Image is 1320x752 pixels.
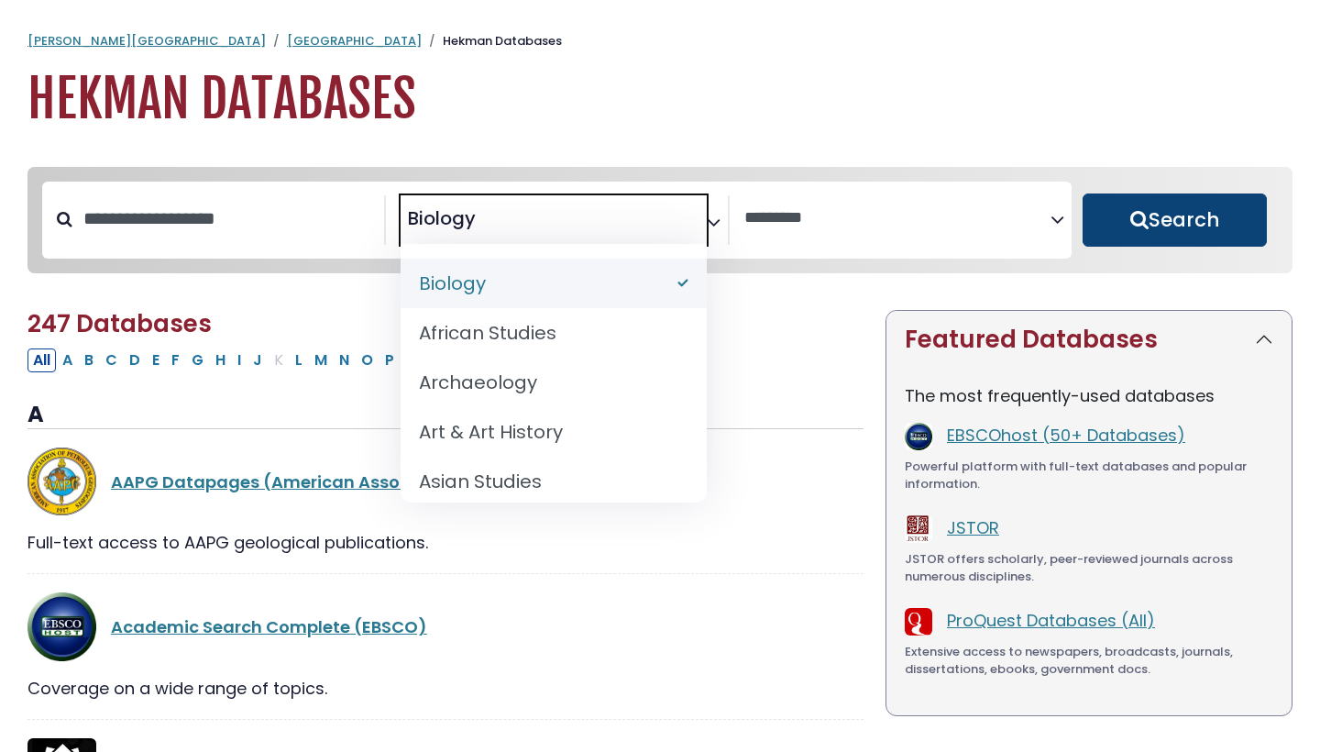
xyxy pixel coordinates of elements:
li: Asian Studies [401,457,707,506]
a: [PERSON_NAME][GEOGRAPHIC_DATA] [27,32,266,50]
button: Filter Results J [247,348,268,372]
button: Filter Results M [309,348,333,372]
div: JSTOR offers scholarly, peer-reviewed journals across numerous disciplines. [905,550,1273,586]
button: Filter Results B [79,348,99,372]
nav: breadcrumb [27,32,1292,50]
button: Filter Results A [57,348,78,372]
h1: Hekman Databases [27,69,1292,130]
a: Academic Search Complete (EBSCO) [111,615,427,638]
button: Filter Results I [232,348,247,372]
li: Hekman Databases [422,32,562,50]
li: Archaeology [401,358,707,407]
button: Filter Results G [186,348,209,372]
h3: A [27,402,863,429]
div: Alpha-list to filter by first letter of database name [27,348,646,370]
a: AAPG Datapages (American Association of Petroleum Geologists) [111,470,678,493]
p: The most frequently-used databases [905,383,1273,408]
a: JSTOR [947,516,999,539]
button: Filter Results L [290,348,308,372]
button: Filter Results N [334,348,355,372]
textarea: Search [479,215,492,234]
button: Filter Results F [166,348,185,372]
a: EBSCOhost (50+ Databases) [947,424,1185,447]
div: Coverage on a wide range of topics. [27,676,863,701]
a: [GEOGRAPHIC_DATA] [287,32,422,50]
li: Biology [401,259,707,308]
li: Biology [401,205,476,232]
button: Submit for Search Results [1083,194,1267,247]
span: Biology [408,205,476,232]
nav: Search filters [27,167,1292,273]
div: Powerful platform with full-text databases and popular information. [905,458,1273,493]
a: ProQuest Databases (All) [947,609,1155,632]
button: All [27,348,56,372]
button: Filter Results P [379,348,400,372]
button: Filter Results C [100,348,123,372]
div: Extensive access to newspapers, broadcasts, journals, dissertations, ebooks, government docs. [905,643,1273,679]
input: Search database by title or keyword [72,204,384,234]
div: Full-text access to AAPG geological publications. [27,530,863,555]
button: Filter Results H [210,348,231,372]
li: African Studies [401,308,707,358]
li: Art & Art History [401,407,707,457]
textarea: Search [744,209,1050,228]
button: Filter Results D [124,348,146,372]
button: Featured Databases [886,311,1292,369]
button: Filter Results E [147,348,165,372]
button: Filter Results O [356,348,379,372]
span: 247 Databases [27,307,212,340]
